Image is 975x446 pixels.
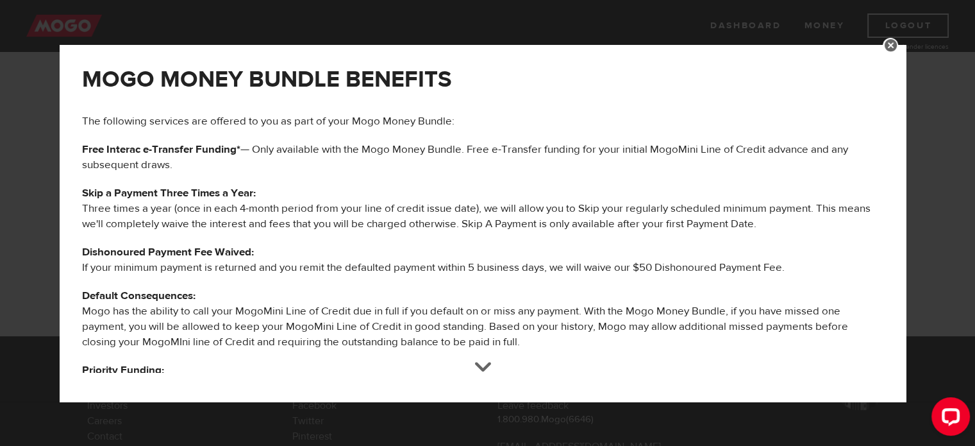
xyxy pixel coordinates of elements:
[82,244,883,275] p: If your minimum payment is returned and you remit the defaulted payment within 5 business days, w...
[82,363,164,377] b: Priority Funding:
[82,142,883,173] p: — Only available with the Mogo Money Bundle. Free e-Transfer funding for your initial MogoMini Li...
[82,363,883,393] p: Your line of credit advances will be prioritized, helping you get your money even faster.
[82,185,883,232] p: Three times a year (once in each 4-month period from your line of credit issue date), we will all...
[82,114,883,129] p: The following services are offered to you as part of your Mogo Money Bundle:
[82,288,883,350] p: Mogo has the ability to call your MogoMini Line of Credit due in full if you default on or miss a...
[82,245,254,259] b: Dishonoured Payment Fee Waived:
[82,142,240,157] b: Free Interac e-Transfer Funding*
[82,289,196,303] b: Default Consequences:
[82,66,883,93] h2: MOGO MONEY BUNDLE BENEFITS
[921,392,975,446] iframe: LiveChat chat widget
[82,186,256,200] b: Skip a Payment Three Times a Year:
